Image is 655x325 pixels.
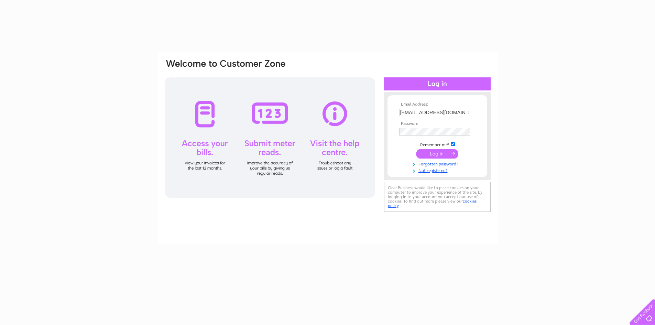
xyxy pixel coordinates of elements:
a: cookies policy [388,199,477,208]
td: Remember me? [397,141,477,148]
a: Not registered? [399,167,477,173]
th: Email Address: [397,102,477,107]
div: Clear Business would like to place cookies on your computer to improve your experience of the sit... [384,182,491,212]
input: Submit [416,149,458,159]
a: Forgotten password? [399,160,477,167]
th: Password: [397,121,477,126]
